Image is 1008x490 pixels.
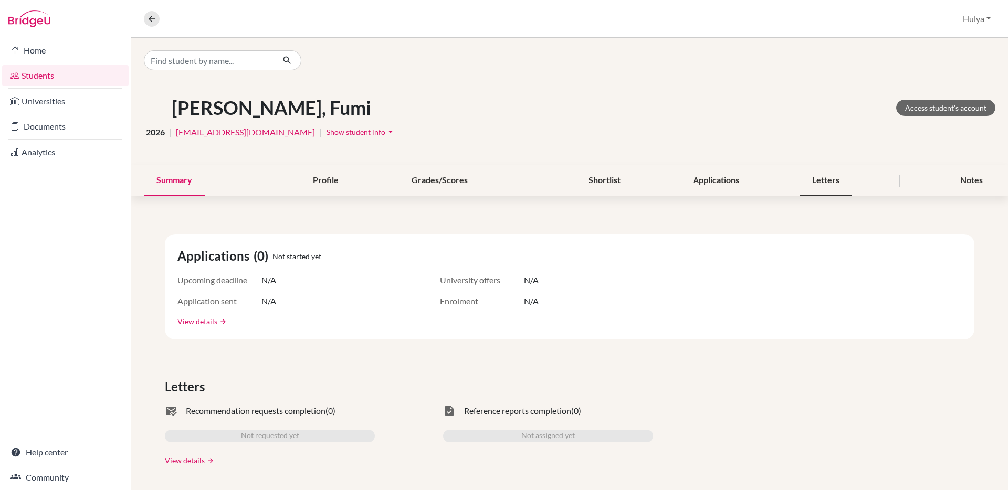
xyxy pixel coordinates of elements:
[2,40,129,61] a: Home
[177,247,254,265] span: Applications
[524,274,539,286] span: N/A
[177,316,217,327] a: View details
[325,404,335,417] span: (0)
[2,142,129,163] a: Analytics
[2,467,129,488] a: Community
[443,404,456,417] span: task
[2,116,129,137] a: Documents
[254,247,272,265] span: (0)
[165,404,177,417] span: mark_email_read
[144,165,205,196] div: Summary
[2,442,129,463] a: Help center
[2,65,129,86] a: Students
[948,165,995,196] div: Notes
[205,457,214,464] a: arrow_forward
[326,124,396,140] button: Show student infoarrow_drop_down
[144,50,274,70] input: Find student by name...
[261,274,276,286] span: N/A
[176,126,315,139] a: [EMAIL_ADDRESS][DOMAIN_NAME]
[399,165,480,196] div: Grades/Scores
[300,165,351,196] div: Profile
[165,455,205,466] a: View details
[144,96,167,120] img: Fumi Asakura's avatar
[146,126,165,139] span: 2026
[680,165,752,196] div: Applications
[385,126,396,137] i: arrow_drop_down
[177,274,261,286] span: Upcoming deadline
[464,404,571,417] span: Reference reports completion
[440,295,524,307] span: Enrolment
[571,404,581,417] span: (0)
[177,295,261,307] span: Application sent
[217,318,227,325] a: arrow_forward
[521,430,575,442] span: Not assigned yet
[8,10,50,27] img: Bridge-U
[327,127,385,136] span: Show student info
[896,100,995,116] a: Access student's account
[958,9,995,29] button: Hulya
[319,126,322,139] span: |
[241,430,299,442] span: Not requested yet
[800,165,852,196] div: Letters
[261,295,276,307] span: N/A
[186,404,325,417] span: Recommendation requests completion
[524,295,539,307] span: N/A
[440,274,524,286] span: University offers
[2,91,129,112] a: Universities
[272,251,321,262] span: Not started yet
[169,126,172,139] span: |
[165,377,209,396] span: Letters
[576,165,633,196] div: Shortlist
[172,97,371,119] h1: [PERSON_NAME], Fumi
